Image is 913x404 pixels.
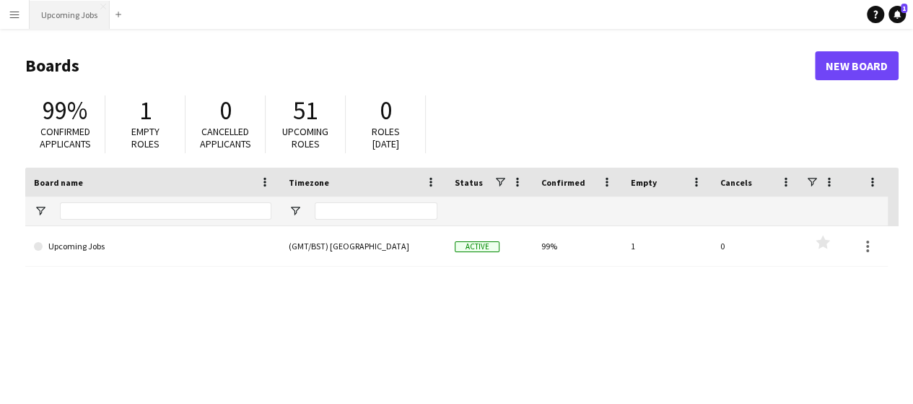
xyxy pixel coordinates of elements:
button: Open Filter Menu [34,205,47,218]
span: Empty [631,177,657,188]
span: 51 [293,95,318,126]
div: (GMT/BST) [GEOGRAPHIC_DATA] [280,226,446,266]
div: 1 [622,226,712,266]
span: Upcoming roles [282,125,328,150]
button: Upcoming Jobs [30,1,110,29]
span: 1 [901,4,907,13]
a: Upcoming Jobs [34,226,271,267]
span: 99% [43,95,87,126]
h1: Boards [25,55,815,77]
span: 0 [219,95,232,126]
span: Board name [34,177,83,188]
div: 99% [533,226,622,266]
span: Roles [DATE] [372,125,400,150]
input: Timezone Filter Input [315,202,437,220]
input: Board name Filter Input [60,202,271,220]
a: New Board [815,51,899,80]
div: 0 [712,226,801,266]
button: Open Filter Menu [289,205,302,218]
span: Status [455,177,483,188]
span: Empty roles [131,125,160,150]
span: Confirmed [541,177,585,188]
span: Timezone [289,177,329,188]
span: Cancels [720,177,752,188]
span: Confirmed applicants [40,125,91,150]
span: 1 [139,95,152,126]
span: 0 [380,95,392,126]
span: Active [455,241,499,252]
a: 1 [888,6,906,23]
span: Cancelled applicants [200,125,251,150]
